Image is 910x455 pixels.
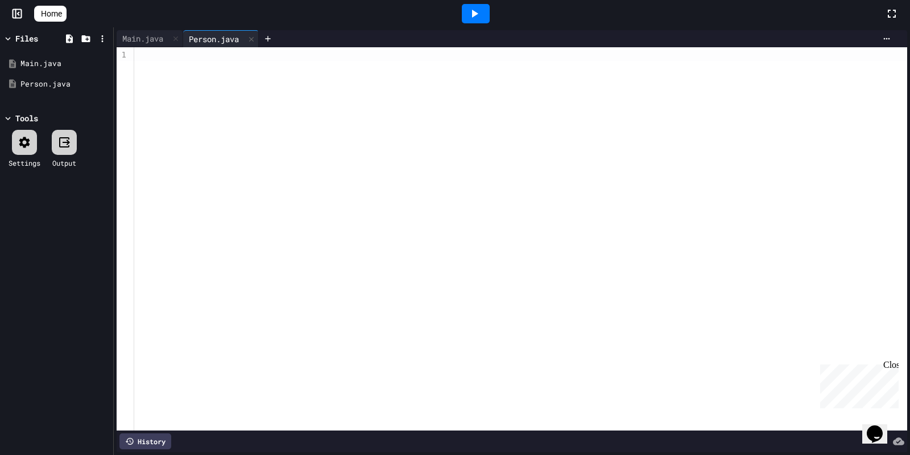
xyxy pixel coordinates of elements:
[9,158,40,168] div: Settings
[183,33,245,45] div: Person.java
[5,5,78,72] div: Chat with us now!Close
[41,8,62,19] span: Home
[20,58,109,69] div: Main.java
[119,433,171,449] div: History
[15,112,38,124] div: Tools
[816,360,899,408] iframe: chat widget
[183,30,259,47] div: Person.java
[52,158,76,168] div: Output
[862,409,899,444] iframe: chat widget
[20,79,109,90] div: Person.java
[15,32,38,44] div: Files
[117,50,128,61] div: 1
[117,30,183,47] div: Main.java
[117,32,169,44] div: Main.java
[34,6,67,22] a: Home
